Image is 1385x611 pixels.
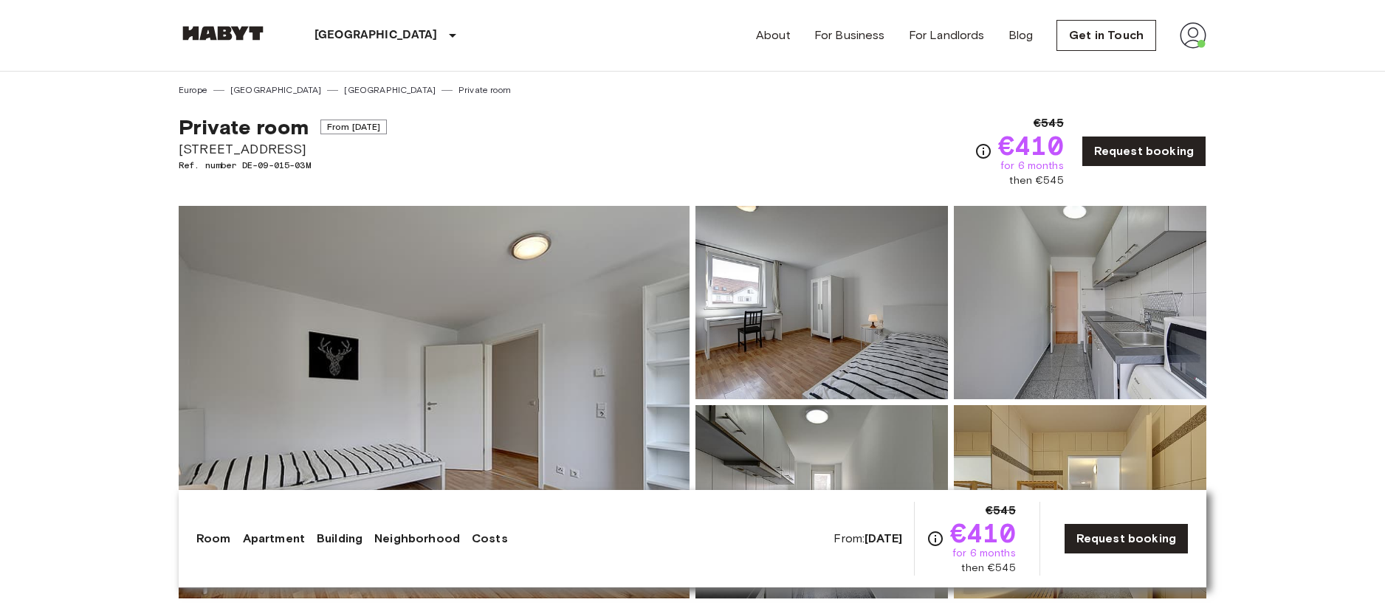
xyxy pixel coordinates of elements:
span: [STREET_ADDRESS] [179,139,387,159]
svg: Check cost overview for full price breakdown. Please note that discounts apply to new joiners onl... [975,142,992,160]
img: Marketing picture of unit DE-09-015-03M [179,206,690,598]
span: then €545 [1009,173,1063,188]
span: for 6 months [1000,159,1064,173]
a: Apartment [243,530,305,548]
span: Private room [179,114,309,139]
a: Room [196,530,231,548]
a: Private room [458,83,511,97]
img: Picture of unit DE-09-015-03M [954,206,1206,399]
b: [DATE] [865,531,902,545]
a: Neighborhood [374,530,460,548]
span: €410 [998,132,1064,159]
a: Europe [179,83,207,97]
a: For Business [814,27,885,44]
a: [GEOGRAPHIC_DATA] [230,83,322,97]
span: From: [834,531,902,547]
a: Request booking [1082,136,1206,167]
a: Building [317,530,362,548]
img: avatar [1180,22,1206,49]
img: Picture of unit DE-09-015-03M [695,405,948,598]
a: Blog [1008,27,1034,44]
a: Request booking [1064,523,1189,554]
a: About [756,27,791,44]
span: €410 [950,519,1016,546]
span: €545 [986,502,1016,519]
span: Ref. number DE-09-015-03M [179,159,387,172]
a: Get in Touch [1056,20,1156,51]
img: Habyt [179,26,267,41]
a: Costs [472,530,508,548]
a: [GEOGRAPHIC_DATA] [344,83,436,97]
a: For Landlords [909,27,985,44]
span: €545 [1034,114,1064,132]
p: [GEOGRAPHIC_DATA] [315,27,438,44]
span: for 6 months [952,546,1016,561]
img: Picture of unit DE-09-015-03M [695,206,948,399]
span: then €545 [961,561,1015,576]
img: Picture of unit DE-09-015-03M [954,405,1206,598]
svg: Check cost overview for full price breakdown. Please note that discounts apply to new joiners onl... [927,530,944,548]
span: From [DATE] [320,120,388,134]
